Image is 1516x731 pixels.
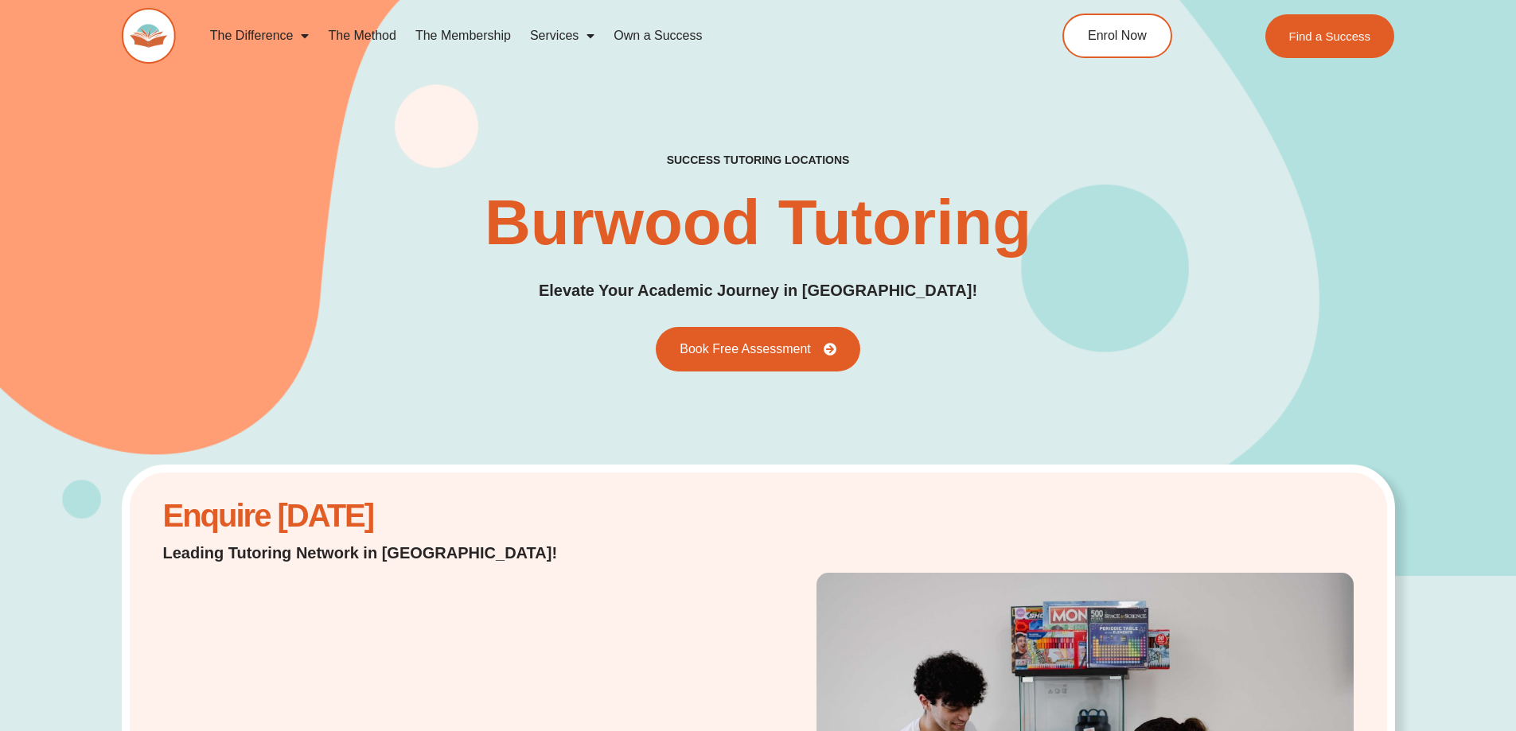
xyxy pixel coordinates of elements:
nav: Menu [201,17,990,54]
span: Book Free Assessment [680,343,811,356]
a: Services [520,17,604,54]
a: Book Free Assessment [656,327,860,371]
a: Own a Success [604,17,711,54]
a: Find a Success [1265,14,1395,58]
p: Elevate Your Academic Journey in [GEOGRAPHIC_DATA]! [539,278,977,303]
h2: Enquire [DATE] [163,506,598,526]
p: Leading Tutoring Network in [GEOGRAPHIC_DATA]! [163,542,598,564]
span: Find a Success [1289,30,1371,42]
h1: Burwood Tutoring [485,191,1031,255]
a: The Method [318,17,405,54]
span: Enrol Now [1088,29,1147,42]
a: The Difference [201,17,319,54]
a: The Membership [406,17,520,54]
a: Enrol Now [1062,14,1172,58]
iframe: Chat Widget [1251,551,1516,731]
h2: success tutoring locations [667,153,850,167]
